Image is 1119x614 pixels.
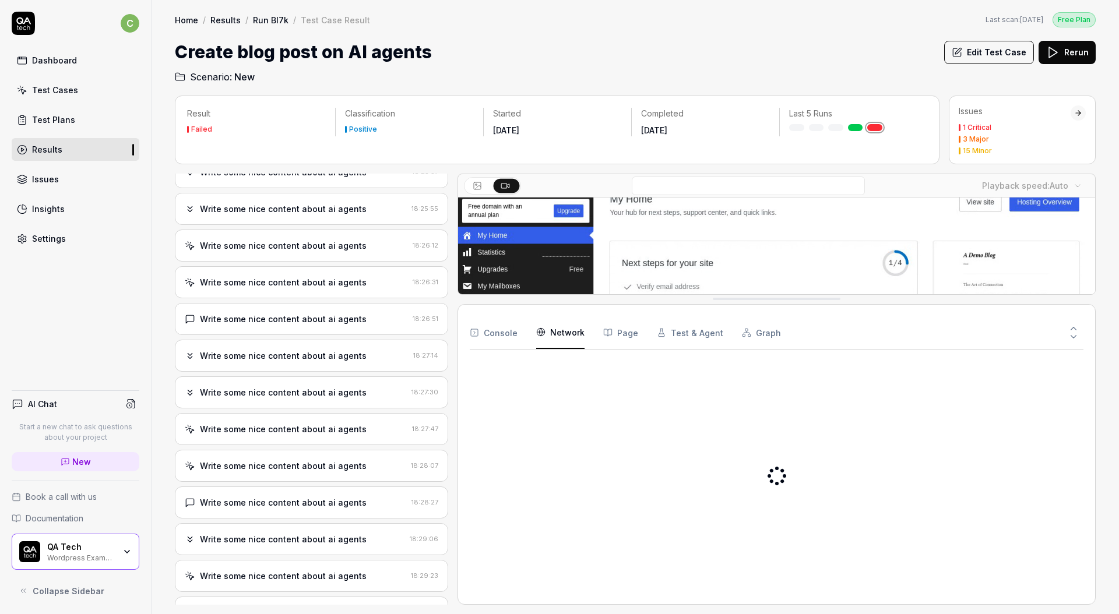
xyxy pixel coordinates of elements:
span: Scenario: [188,70,232,84]
div: 15 Minor [963,147,992,154]
a: New [12,452,139,471]
button: c [121,12,139,35]
time: 18:26:31 [413,278,438,286]
button: Rerun [1039,41,1096,64]
button: Free Plan [1053,12,1096,27]
p: Started [493,108,622,119]
span: New [72,456,91,468]
button: Network [536,316,585,349]
button: Last scan:[DATE] [986,15,1043,25]
div: Settings [32,232,66,245]
h1: Create blog post on AI agents [175,39,432,65]
span: New [234,70,255,84]
time: 18:29:23 [411,571,438,580]
div: Write some nice content about ai agents [200,313,367,325]
a: Results [210,14,241,26]
div: Write some nice content about ai agents [200,350,367,362]
p: Classification [345,108,474,119]
a: Test Plans [12,108,139,131]
div: Write some nice content about ai agents [200,423,367,435]
div: Positive [349,126,377,133]
a: Book a call with us [12,491,139,503]
div: Write some nice content about ai agents [200,496,367,509]
a: Home [175,14,198,26]
p: Last 5 Runs [789,108,918,119]
div: Write some nice content about ai agents [200,203,367,215]
div: Write some nice content about ai agents [200,533,367,545]
div: Test Cases [32,84,78,96]
time: 18:27:47 [412,425,438,433]
div: Write some nice content about ai agents [200,239,367,252]
div: QA Tech [47,542,115,552]
div: Insights [32,203,65,215]
a: Settings [12,227,139,250]
div: Wordpress Example [47,552,115,562]
p: Completed [641,108,770,119]
time: [DATE] [1020,15,1043,24]
span: c [121,14,139,33]
div: Test Case Result [301,14,370,26]
button: Graph [742,316,781,349]
a: Documentation [12,512,139,524]
a: Test Cases [12,79,139,101]
button: Collapse Sidebar [12,579,139,602]
h4: AI Chat [28,398,57,410]
button: Page [603,316,638,349]
div: Write some nice content about ai agents [200,570,367,582]
time: 18:26:12 [413,241,438,249]
a: Results [12,138,139,161]
a: Issues [12,168,139,190]
p: Start a new chat to ask questions about your project [12,422,139,443]
time: [DATE] [493,125,519,135]
time: 18:25:55 [411,204,438,213]
a: Dashboard [12,49,139,72]
time: [DATE] [641,125,667,135]
time: 18:28:27 [411,498,438,506]
time: 18:28:07 [411,461,438,470]
button: QA Tech LogoQA TechWordpress Example [12,534,139,570]
div: Dashboard [32,54,77,66]
time: 18:26:51 [413,315,438,323]
a: Insights [12,197,139,220]
div: / [245,14,248,26]
time: 18:27:30 [411,388,438,396]
button: Test & Agent [657,316,723,349]
span: Last scan: [986,15,1043,25]
time: 18:27:14 [413,351,438,359]
button: Edit Test Case [944,41,1034,64]
p: Result [187,108,326,119]
div: Write some nice content about ai agents [200,386,367,398]
span: Book a call with us [26,491,97,503]
time: 18:29:06 [410,535,438,543]
button: Console [470,316,518,349]
div: 1 Critical [963,124,991,131]
span: Documentation [26,512,83,524]
span: Collapse Sidebar [33,585,104,597]
a: Run Bl7k [253,14,288,26]
div: Write some nice content about ai agents [200,276,367,288]
div: Playback speed: [982,179,1068,192]
div: Test Plans [32,114,75,126]
div: Write some nice content about ai agents [200,460,367,472]
div: / [203,14,206,26]
a: Scenario:New [175,70,255,84]
div: Results [32,143,62,156]
div: Failed [191,126,212,133]
div: Issues [32,173,59,185]
div: / [293,14,296,26]
div: 3 Major [963,136,989,143]
div: Issues [959,105,1071,117]
img: QA Tech Logo [19,541,40,562]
